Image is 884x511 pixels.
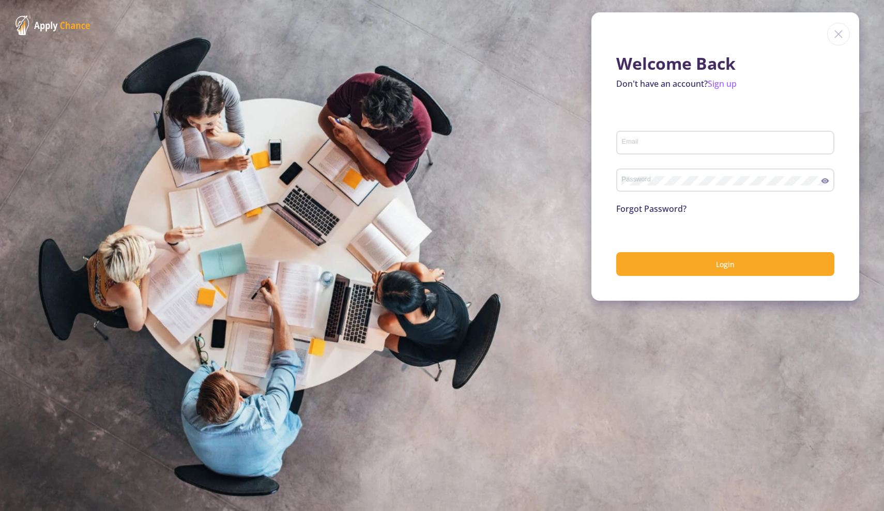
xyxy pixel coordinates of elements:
[716,259,735,269] span: Login
[827,23,850,45] img: close icon
[16,16,90,35] img: ApplyChance Logo
[616,203,687,214] a: Forgot Password?
[616,252,834,276] button: Login
[616,54,834,73] h1: Welcome Back
[708,78,737,89] a: Sign up
[616,78,834,90] p: Don't have an account?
